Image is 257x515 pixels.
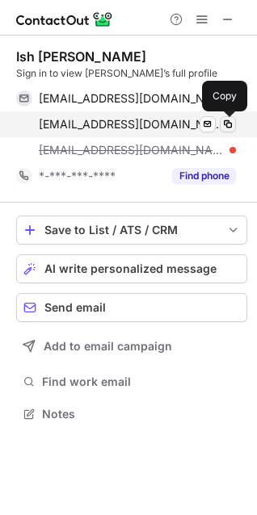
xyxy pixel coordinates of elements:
[44,262,217,275] span: AI write personalized message
[44,301,106,314] span: Send email
[39,117,224,132] span: [EMAIL_ADDRESS][DOMAIN_NAME]
[39,143,224,157] span: [EMAIL_ADDRESS][DOMAIN_NAME]
[16,332,247,361] button: Add to email campaign
[16,66,247,81] div: Sign in to view [PERSON_NAME]’s full profile
[16,403,247,425] button: Notes
[42,375,241,389] span: Find work email
[16,216,247,245] button: save-profile-one-click
[16,48,146,65] div: Ish [PERSON_NAME]
[39,91,224,106] span: [EMAIL_ADDRESS][DOMAIN_NAME]
[16,10,113,29] img: ContactOut v5.3.10
[16,254,247,283] button: AI write personalized message
[44,340,172,353] span: Add to email campaign
[16,293,247,322] button: Send email
[172,168,236,184] button: Reveal Button
[44,224,219,237] div: Save to List / ATS / CRM
[16,371,247,393] button: Find work email
[42,407,241,421] span: Notes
